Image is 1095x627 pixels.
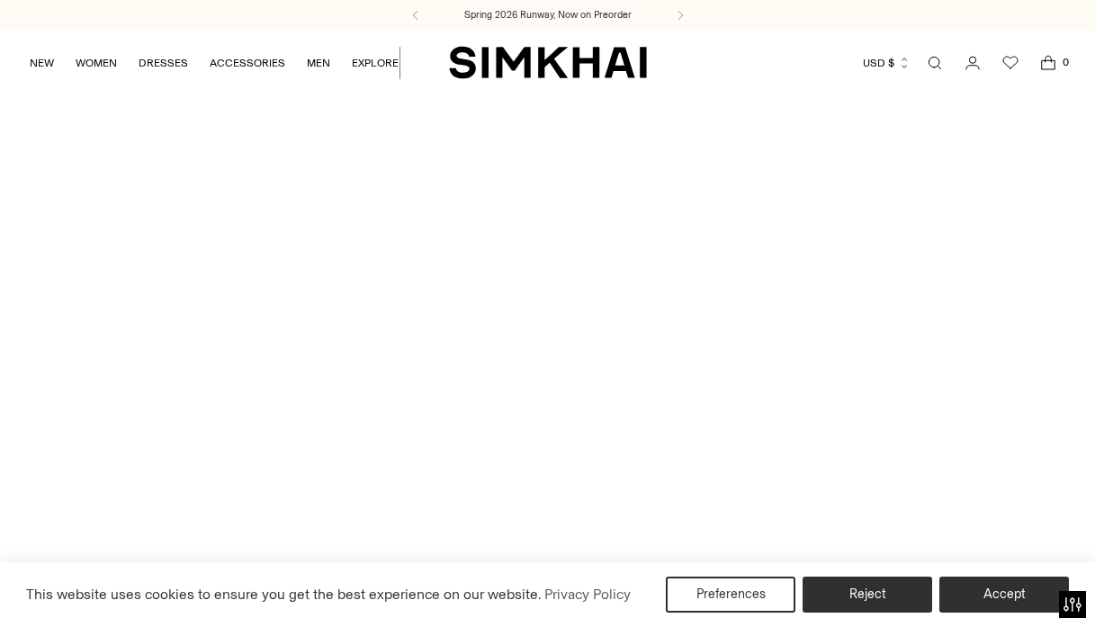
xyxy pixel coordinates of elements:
a: MEN [307,43,330,83]
span: 0 [1057,54,1073,70]
a: Open search modal [917,45,953,81]
button: Accept [939,577,1069,613]
a: EXPLORE [352,43,399,83]
span: This website uses cookies to ensure you get the best experience on our website. [26,586,542,603]
a: Wishlist [992,45,1028,81]
button: Preferences [666,577,795,613]
button: Reject [803,577,932,613]
a: SIMKHAI [449,45,647,80]
a: Open cart modal [1030,45,1066,81]
a: WOMEN [76,43,117,83]
button: USD $ [863,43,911,83]
a: NEW [30,43,54,83]
a: Privacy Policy (opens in a new tab) [542,581,633,608]
a: ACCESSORIES [210,43,285,83]
a: Go to the account page [955,45,991,81]
a: DRESSES [139,43,188,83]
